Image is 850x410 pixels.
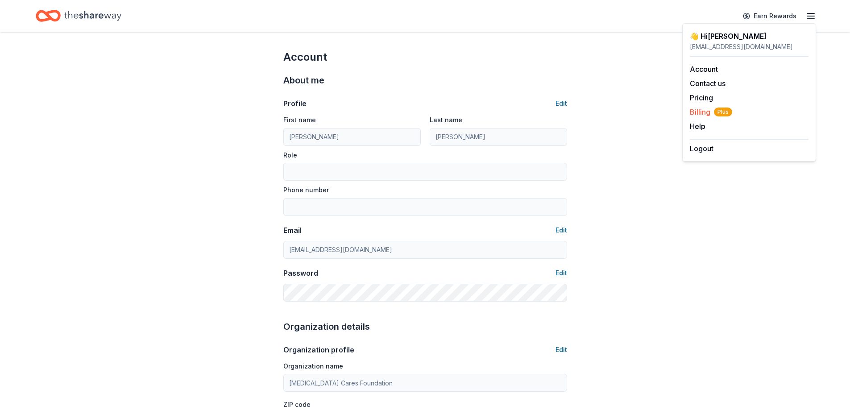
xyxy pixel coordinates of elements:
span: Billing [690,107,732,117]
label: Organization name [283,362,343,371]
a: Home [36,5,121,26]
button: Edit [556,268,567,278]
button: Help [690,121,705,132]
div: About me [283,73,567,87]
button: Edit [556,98,567,109]
button: Logout [690,143,713,154]
label: Phone number [283,186,329,195]
a: Account [690,65,718,74]
button: Edit [556,344,567,355]
div: Organization details [283,319,567,334]
button: BillingPlus [690,107,732,117]
label: Last name [430,116,462,124]
div: [EMAIL_ADDRESS][DOMAIN_NAME] [690,41,809,52]
button: Contact us [690,78,726,89]
label: First name [283,116,316,124]
label: Role [283,151,297,160]
div: Password [283,268,318,278]
span: Plus [714,108,732,116]
div: Profile [283,98,307,109]
a: Pricing [690,93,713,102]
button: Edit [556,225,567,236]
a: Earn Rewards [738,8,802,24]
div: Email [283,225,302,236]
div: Account [283,50,567,64]
div: 👋 Hi [PERSON_NAME] [690,31,809,41]
div: Organization profile [283,344,354,355]
label: ZIP code [283,400,311,409]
